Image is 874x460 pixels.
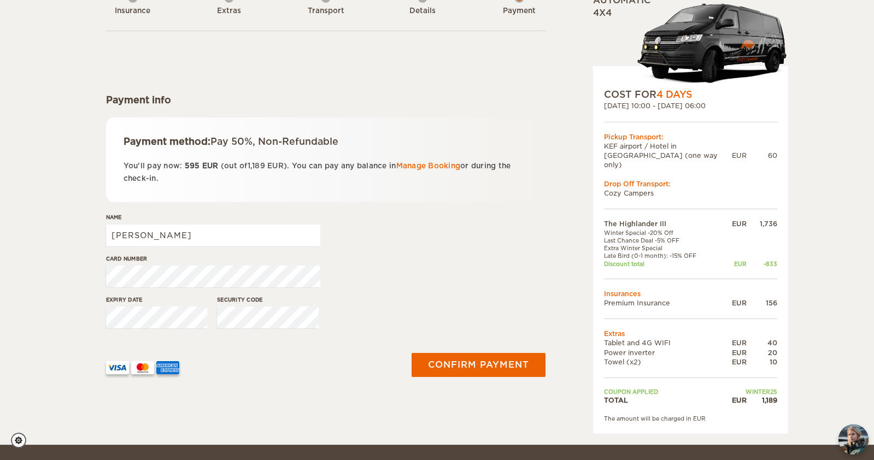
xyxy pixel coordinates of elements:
td: Winter Special -20% Off [604,229,720,237]
td: WINTER25 [720,388,777,396]
label: Card number [106,255,320,263]
td: KEF airport / Hotel in [GEOGRAPHIC_DATA] (one way only) [604,141,732,169]
div: EUR [732,151,747,160]
div: Payment info [106,93,546,107]
img: VISA [106,361,129,374]
span: 595 [185,162,200,170]
td: Insurances [604,289,777,298]
td: Towel (x2) [604,357,720,367]
div: -833 [747,260,777,268]
label: Security code [217,296,319,304]
div: Extras [199,6,259,16]
button: chat-button [838,424,869,455]
td: Extra Winter Special [604,244,720,252]
td: Discount total [604,260,720,268]
span: Pay 50%, Non-Refundable [210,136,338,147]
div: 20 [747,348,777,357]
span: 4 Days [656,89,692,100]
label: Name [106,213,320,221]
td: The Highlander III [604,219,720,228]
div: Pickup Transport: [604,132,777,141]
span: EUR [202,162,219,170]
button: Confirm payment [412,353,545,377]
span: 1,189 [248,162,265,170]
div: 1,736 [747,219,777,228]
td: Cozy Campers [604,188,777,198]
td: Extras [604,329,777,338]
div: 60 [747,151,777,160]
div: The amount will be charged in EUR [604,415,777,422]
div: Drop Off Transport: [604,179,777,188]
div: 156 [747,298,777,308]
td: Premium Insurance [604,298,720,308]
div: Details [392,6,453,16]
span: EUR [267,162,284,170]
td: Last Chance Deal -5% OFF [604,237,720,244]
img: mastercard [131,361,154,374]
p: You'll pay now: (out of ). You can pay any balance in or during the check-in. [124,160,529,185]
div: EUR [720,298,746,308]
div: Payment method: [124,135,529,148]
div: EUR [720,260,746,268]
td: Coupon applied [604,388,720,396]
div: 1,189 [747,396,777,405]
div: Payment [489,6,549,16]
img: AMEX [156,361,179,374]
label: Expiry date [106,296,208,304]
a: Cookie settings [11,433,33,448]
div: EUR [720,219,746,228]
div: [DATE] 10:00 - [DATE] 06:00 [604,101,777,110]
td: Tablet and 4G WIFI [604,338,720,347]
div: Transport [296,6,356,16]
td: Power inverter [604,348,720,357]
img: Freyja at Cozy Campers [838,424,869,455]
div: EUR [720,338,746,347]
div: 40 [747,338,777,347]
div: 10 [747,357,777,367]
td: TOTAL [604,396,720,405]
div: Insurance [103,6,163,16]
div: EUR [720,396,746,405]
div: COST FOR [604,88,777,101]
a: Manage Booking [396,162,461,170]
td: Late Bird (0-1 month): -15% OFF [604,252,720,260]
div: EUR [720,348,746,357]
div: EUR [720,357,746,367]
